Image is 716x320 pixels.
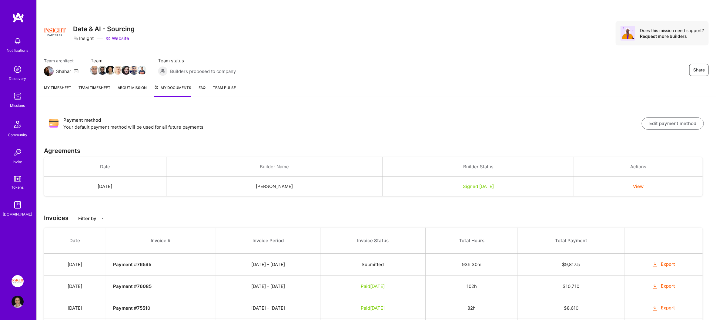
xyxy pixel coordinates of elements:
[425,228,518,254] th: Total Hours
[213,84,236,97] a: Team Pulse
[56,68,71,74] div: Shahar
[114,66,123,75] img: Team Member Avatar
[98,66,107,75] img: Team Member Avatar
[12,63,24,75] img: discovery
[44,84,71,97] a: My timesheet
[44,177,166,196] td: [DATE]
[518,254,624,275] td: $ 9,817.5
[425,254,518,275] td: 93h 30m
[693,67,705,73] span: Share
[362,262,384,267] span: Submitted
[44,297,106,319] td: [DATE]
[138,65,146,75] a: Team Member Avatar
[106,65,114,75] a: Team Member Avatar
[216,228,320,254] th: Invoice Period
[10,296,25,308] a: User Avatar
[99,65,106,75] a: Team Member Avatar
[13,159,22,165] div: Invite
[101,216,105,220] i: icon CaretDown
[130,65,138,75] a: Team Member Avatar
[425,297,518,319] td: 82h
[621,26,635,41] img: Avatar
[113,305,151,311] strong: Payment # 75510
[425,275,518,297] td: 102h
[106,66,115,75] img: Team Member Avatar
[652,283,675,290] button: Export
[12,184,24,190] div: Tokens
[90,66,99,75] img: Team Member Avatar
[106,35,129,41] a: Website
[199,84,206,97] a: FAQ
[518,275,624,297] td: $ 10,710
[633,183,644,190] button: View
[44,214,709,222] h3: Invoices
[10,117,25,132] img: Community
[118,84,147,97] a: About Mission
[44,157,166,177] th: Date
[170,68,236,74] span: Builders proposed to company
[652,261,675,268] button: Export
[154,84,191,91] span: My Documents
[3,211,32,217] div: [DOMAIN_NAME]
[213,85,236,90] span: Team Pulse
[122,65,130,75] a: Team Member Avatar
[113,283,152,289] strong: Payment # 76085
[9,75,26,82] div: Discovery
[166,157,383,177] th: Builder Name
[652,261,659,268] i: icon OrangeDownload
[44,228,106,254] th: Date
[79,84,110,97] a: Team timesheet
[12,90,24,102] img: teamwork
[7,47,28,54] div: Notifications
[10,275,25,287] a: Insight Partners: Data & AI - Sourcing
[73,36,78,41] i: icon CompanyGray
[640,33,704,39] div: Request more builders
[91,58,146,64] span: Team
[518,228,624,254] th: Total Payment
[216,254,320,275] td: [DATE] - [DATE]
[122,66,131,75] img: Team Member Avatar
[12,275,24,287] img: Insight Partners: Data & AI - Sourcing
[106,228,216,254] th: Invoice #
[166,177,383,196] td: [PERSON_NAME]
[73,25,135,33] h3: Data & AI - Sourcing
[216,275,320,297] td: [DATE] - [DATE]
[158,66,168,76] img: Builders proposed to company
[12,35,24,47] img: bell
[12,147,24,159] img: Invite
[44,58,79,64] span: Team architect
[44,254,106,275] td: [DATE]
[114,65,122,75] a: Team Member Avatar
[361,283,385,289] span: Paid [DATE]
[574,157,703,177] th: Actions
[383,157,574,177] th: Builder Status
[320,228,426,254] th: Invoice Status
[652,305,659,312] i: icon OrangeDownload
[74,69,79,74] i: icon Mail
[642,117,704,130] button: Edit payment method
[640,28,704,33] div: Does this mission need support?
[63,124,642,130] p: Your default payment method will be used for all future payments.
[44,147,709,154] h3: Agreements
[129,66,139,75] img: Team Member Avatar
[518,297,624,319] td: $ 8,610
[63,117,642,124] h3: Payment method
[49,119,59,128] img: Payment method
[10,102,25,109] div: Missions
[44,66,54,76] img: Team Architect
[91,65,99,75] a: Team Member Avatar
[8,132,27,138] div: Community
[14,176,21,182] img: tokens
[361,305,385,311] span: Paid [DATE]
[73,35,94,41] div: Insight
[113,262,152,267] strong: Payment # 76595
[137,66,146,75] img: Team Member Avatar
[78,215,96,222] p: Filter by
[154,84,191,97] a: My Documents
[689,64,709,76] button: Share
[44,275,106,297] td: [DATE]
[12,12,24,23] img: logo
[158,58,236,64] span: Team status
[390,183,567,190] div: Signed [DATE]
[12,296,24,308] img: User Avatar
